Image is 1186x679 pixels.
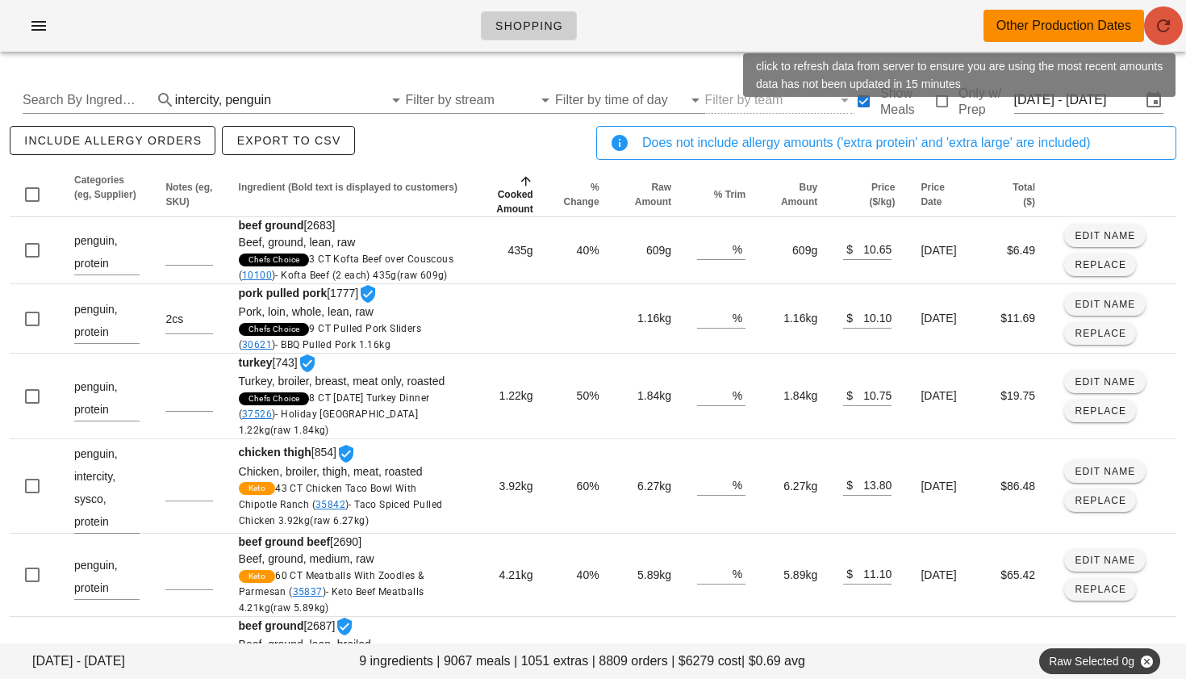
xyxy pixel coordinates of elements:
span: Edit Name [1074,376,1135,388]
td: [DATE] [908,217,974,284]
span: - Kofta Beef (2 each) 435g [275,270,447,281]
span: - Holiday [GEOGRAPHIC_DATA] 1.22kg [239,409,419,436]
span: 40% [577,244,599,257]
span: [854] [239,446,458,528]
button: Edit Name [1064,224,1146,247]
span: 60 CT Meatballs With Zoodles & Parmesan ( ) [239,570,424,614]
span: Replace [1074,328,1126,339]
span: - Keto Beef Meatballs 4.21kg [239,586,424,614]
span: Edit Name [1074,299,1135,310]
th: Price Date: Not sorted. Activate to sort ascending. [908,173,974,217]
td: 6.27kg [758,439,830,534]
button: Replace [1064,322,1136,345]
span: 43 CT Chicken Taco Bowl With Chipotle Ranch ( ) [239,483,443,526]
span: 50% [577,389,599,402]
label: Only w/ Prep [958,86,1014,118]
td: [DATE] [908,439,974,534]
span: Beef, ground, medium, raw [239,552,374,565]
div: % [733,238,745,259]
span: Replace [1074,405,1126,417]
a: 35837 [293,586,323,597]
span: $6.49 [1007,244,1035,257]
div: intercity, [175,93,222,107]
span: Replace [1074,584,1126,595]
strong: beef ground [239,219,304,232]
div: % [733,307,745,328]
strong: pork pulled pork [239,287,328,300]
strong: turkey [239,356,273,369]
button: Close [1139,654,1154,669]
div: % [733,474,745,495]
span: Beef, ground, lean, broiled [239,638,371,651]
span: Keto [248,482,266,495]
span: % Trim [714,189,745,200]
span: Price ($/kg) [869,182,895,207]
span: Raw Amount [635,182,671,207]
span: include allergy orders [23,134,202,147]
th: % Trim: Not sorted. Activate to sort ascending. [684,173,758,217]
th: Price ($/kg): Not sorted. Activate to sort ascending. [830,173,908,217]
span: Export to CSV [236,134,340,147]
label: Show Meals [880,86,933,118]
td: 1.84kg [758,354,830,439]
span: (raw 1.84kg) [270,425,329,436]
span: (raw 609g) [397,270,448,281]
span: Price Date [921,182,944,207]
span: [2690] [239,535,458,616]
a: Shopping [481,11,577,40]
td: 609g [758,217,830,284]
div: penguin [225,93,271,107]
th: Ingredient (Bold text is displayed to customers): Not sorted. Activate to sort ascending. [226,173,471,217]
button: Replace [1064,400,1136,422]
span: Raw Selected 0g [1049,648,1151,674]
td: 6.27kg [612,439,684,534]
span: $19.75 [1000,389,1035,402]
button: Edit Name [1064,549,1146,572]
span: Ingredient (Bold text is displayed to customers) [239,182,457,193]
span: Turkey, broiler, breast, meat only, roasted [239,375,445,388]
span: 3.92kg [499,480,533,492]
td: [DATE] [908,354,974,439]
th: Categories (eg, Supplier): Not sorted. Activate to sort ascending. [61,173,152,217]
td: 609g [612,217,684,284]
th: % Change: Not sorted. Activate to sort ascending. [546,173,612,217]
span: 435g [508,244,533,257]
span: Chefs Choice [248,392,300,405]
strong: beef ground [239,619,304,632]
button: Replace [1064,578,1136,601]
span: [1777] [239,287,458,353]
td: [DATE] [908,284,974,354]
button: Edit Name [1064,460,1146,483]
span: 9 CT Pulled Pork Sliders ( ) [239,323,421,350]
span: 4.21kg [499,568,533,581]
span: (raw 5.89kg) [270,602,329,614]
td: 1.84kg [612,354,684,439]
td: 5.89kg [758,534,830,617]
span: Chefs Choice [248,254,300,266]
div: Filter by time of day [555,87,704,113]
span: 1.22kg [499,389,533,402]
th: Buy Amount: Not sorted. Activate to sort ascending. [758,173,830,217]
th: Cooked Amount: Sorted ascending. Activate to sort descending. [471,173,546,217]
a: 30621 [242,339,272,350]
span: $11.69 [1000,312,1035,325]
span: $65.42 [1000,568,1035,581]
div: $ [843,384,853,405]
span: Edit Name [1074,555,1135,566]
span: Notes (eg, SKU) [165,182,212,207]
button: Replace [1064,489,1136,512]
div: % [733,384,745,405]
div: $ [843,474,853,495]
div: Other Production Dates [996,16,1131,36]
button: Edit Name [1064,371,1146,393]
span: - BBQ Pulled Pork 1.16kg [275,339,390,350]
span: $86.48 [1000,480,1035,492]
th: Total ($): Not sorted. Activate to sort ascending. [975,173,1048,217]
div: intercity,penguin [175,87,406,113]
td: 1.16kg [758,284,830,354]
span: Edit Name [1074,466,1135,477]
span: - Taco Spiced Pulled Chicken 3.92kg [239,499,443,526]
th: Notes (eg, SKU): Not sorted. Activate to sort ascending. [152,173,225,217]
span: Buy Amount [781,182,817,207]
span: Pork, loin, whole, lean, raw [239,305,374,318]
